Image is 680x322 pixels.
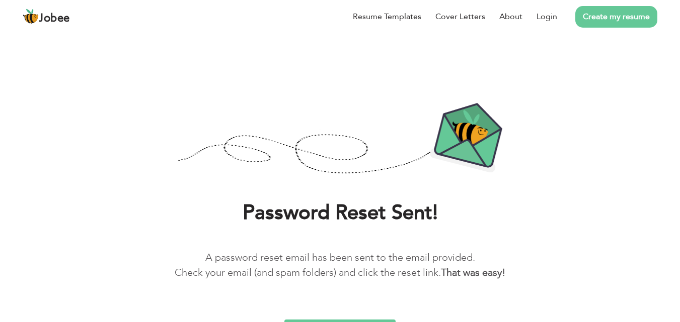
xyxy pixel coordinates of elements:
[178,102,503,176] img: Password-Reset-Confirmation.png
[39,13,70,24] span: Jobee
[435,11,485,23] a: Cover Letters
[15,200,665,226] h1: Password Reset Sent!
[15,250,665,280] p: A password reset email has been sent to the email provided. Check your email (and spam folders) a...
[537,11,557,23] a: Login
[441,266,505,279] b: That was easy!
[353,11,421,23] a: Resume Templates
[575,6,657,28] a: Create my resume
[499,11,522,23] a: About
[23,9,70,25] a: Jobee
[23,9,39,25] img: jobee.io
